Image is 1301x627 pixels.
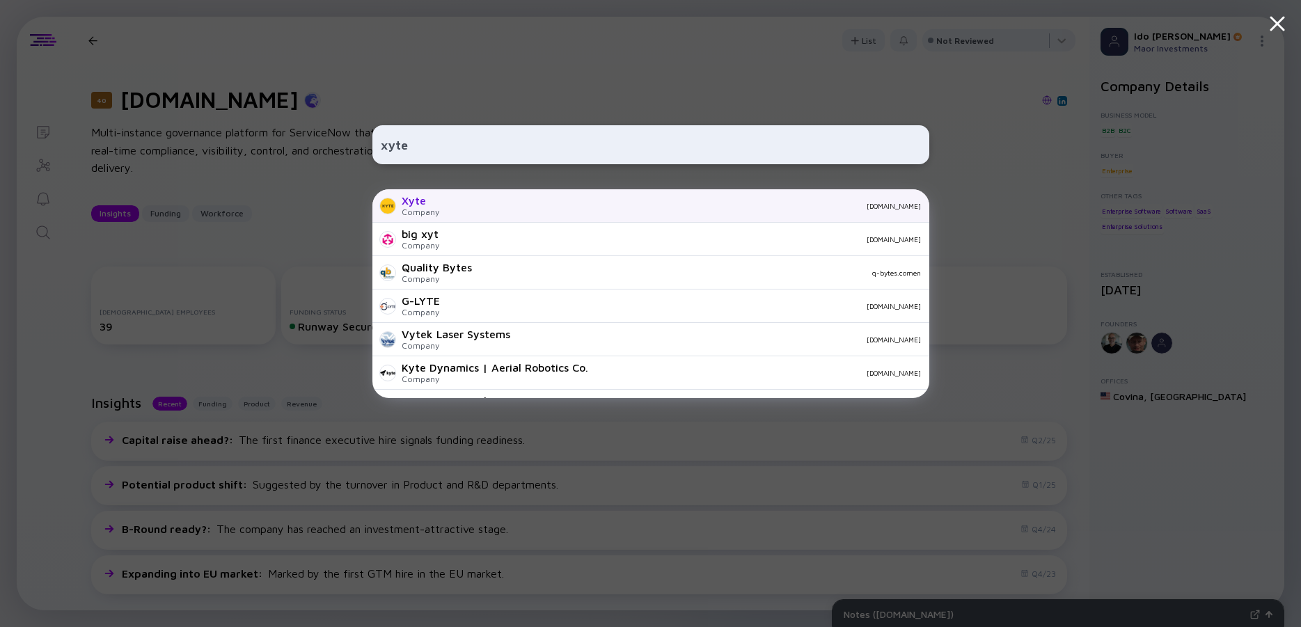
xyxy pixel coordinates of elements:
[402,194,439,207] div: Xyte
[451,302,921,310] div: [DOMAIN_NAME]
[402,395,542,407] div: BYTEK smart solutions, S.L.
[402,294,440,307] div: G-LYTE
[402,340,510,351] div: Company
[402,261,472,273] div: Quality Bytes
[402,374,588,384] div: Company
[599,369,921,377] div: [DOMAIN_NAME]
[402,240,439,251] div: Company
[381,132,921,157] input: Search Company or Investor...
[402,228,439,240] div: big xyt
[402,361,588,374] div: Kyte Dynamics | Aerial Robotics Co.
[483,269,921,277] div: q-bytes.comen
[402,328,510,340] div: Vytek Laser Systems
[402,273,472,284] div: Company
[521,335,921,344] div: [DOMAIN_NAME]
[450,202,921,210] div: [DOMAIN_NAME]
[450,235,921,244] div: [DOMAIN_NAME]
[402,307,440,317] div: Company
[402,207,439,217] div: Company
